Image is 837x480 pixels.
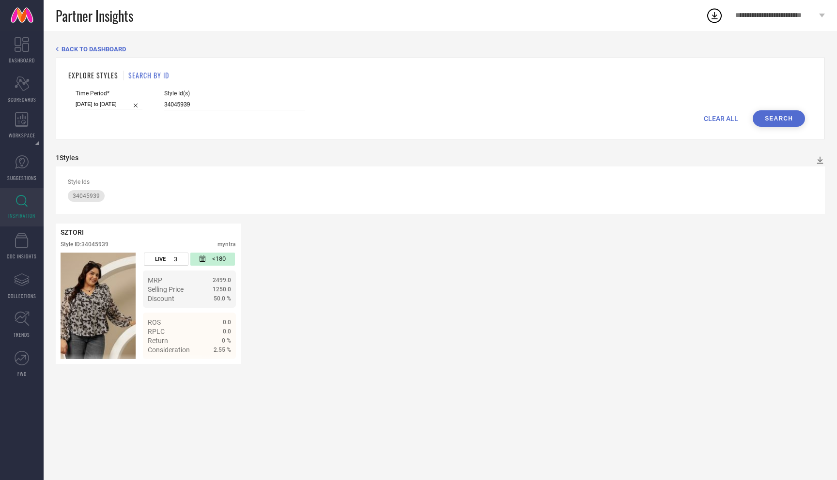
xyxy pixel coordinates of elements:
h1: SEARCH BY ID [128,70,169,80]
span: Style Id(s) [164,90,305,97]
span: 2499.0 [213,277,231,284]
div: 1 Styles [56,154,78,162]
span: LIVE [155,256,166,262]
span: CDC INSIGHTS [7,253,37,260]
span: COLLECTIONS [8,292,36,300]
span: Return [148,337,168,345]
span: Selling Price [148,285,184,293]
div: Number of days since the style was first listed on the platform [190,253,235,266]
div: Style Ids [68,179,813,185]
span: SUGGESTIONS [7,174,37,181]
span: CLEAR ALL [704,115,738,122]
span: Partner Insights [56,6,133,26]
span: INSPIRATION [8,212,35,219]
span: 0.0 [223,319,231,326]
span: TRENDS [14,331,30,338]
span: 1250.0 [213,286,231,293]
span: Time Period* [76,90,142,97]
input: Select time period [76,99,142,109]
div: Click to view image [61,253,136,359]
div: Open download list [706,7,723,24]
span: SZTORI [61,228,84,236]
span: WORKSPACE [9,132,35,139]
div: Number of days the style has been live on the platform [144,253,188,266]
div: myntra [217,241,236,248]
span: <180 [212,255,226,263]
span: 0 % [222,337,231,344]
button: Search [753,110,805,127]
span: DASHBOARD [9,57,35,64]
span: RPLC [148,328,165,335]
span: 2.55 % [214,346,231,353]
span: 34045939 [73,193,100,199]
span: 0.0 [223,328,231,335]
span: 3 [174,255,177,263]
img: Style preview image [61,253,136,359]
input: Enter comma separated style ids e.g. 12345, 67890 [164,99,305,110]
span: MRP [148,276,162,284]
span: Discount [148,295,174,302]
span: SCORECARDS [8,96,36,103]
a: Details [200,363,231,371]
span: BACK TO DASHBOARD [62,45,126,53]
span: ROS [148,318,161,326]
div: Back TO Dashboard [56,45,825,53]
h1: EXPLORE STYLES [68,70,118,80]
span: FWD [17,370,27,377]
span: 50.0 % [214,295,231,302]
span: Details [209,363,231,371]
span: Consideration [148,346,190,354]
div: Style ID: 34045939 [61,241,108,248]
